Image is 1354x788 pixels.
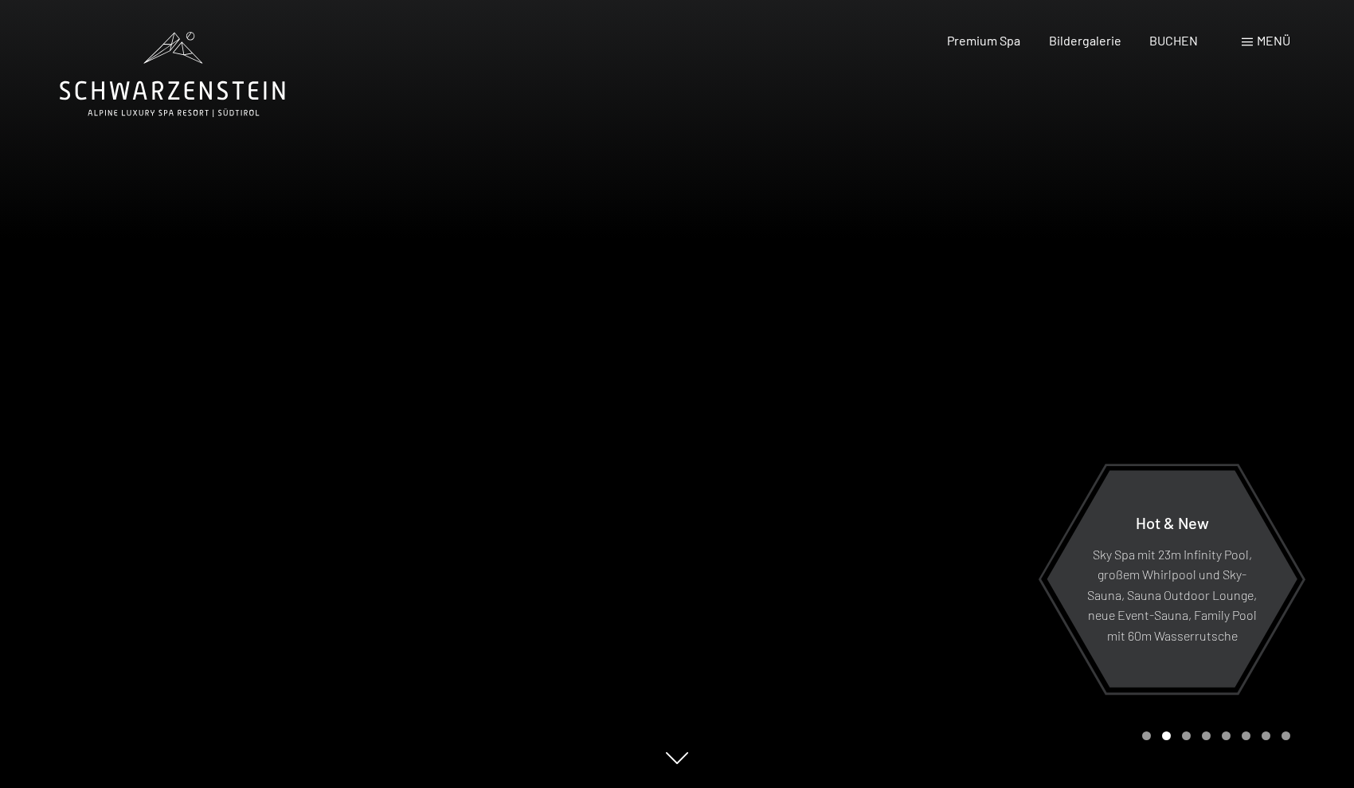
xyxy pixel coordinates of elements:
div: Carousel Page 4 [1202,731,1211,740]
div: Carousel Page 3 [1182,731,1191,740]
div: Carousel Page 6 [1242,731,1250,740]
div: Carousel Page 7 [1262,731,1270,740]
span: Hot & New [1136,512,1209,531]
a: Premium Spa [947,33,1020,48]
div: Carousel Page 8 [1282,731,1290,740]
a: Hot & New Sky Spa mit 23m Infinity Pool, großem Whirlpool und Sky-Sauna, Sauna Outdoor Lounge, ne... [1046,469,1298,688]
a: Bildergalerie [1049,33,1121,48]
div: Carousel Page 2 (Current Slide) [1162,731,1171,740]
div: Carousel Page 1 [1142,731,1151,740]
div: Carousel Page 5 [1222,731,1231,740]
p: Sky Spa mit 23m Infinity Pool, großem Whirlpool und Sky-Sauna, Sauna Outdoor Lounge, neue Event-S... [1086,543,1258,645]
a: BUCHEN [1149,33,1198,48]
span: Menü [1257,33,1290,48]
div: Carousel Pagination [1137,731,1290,740]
